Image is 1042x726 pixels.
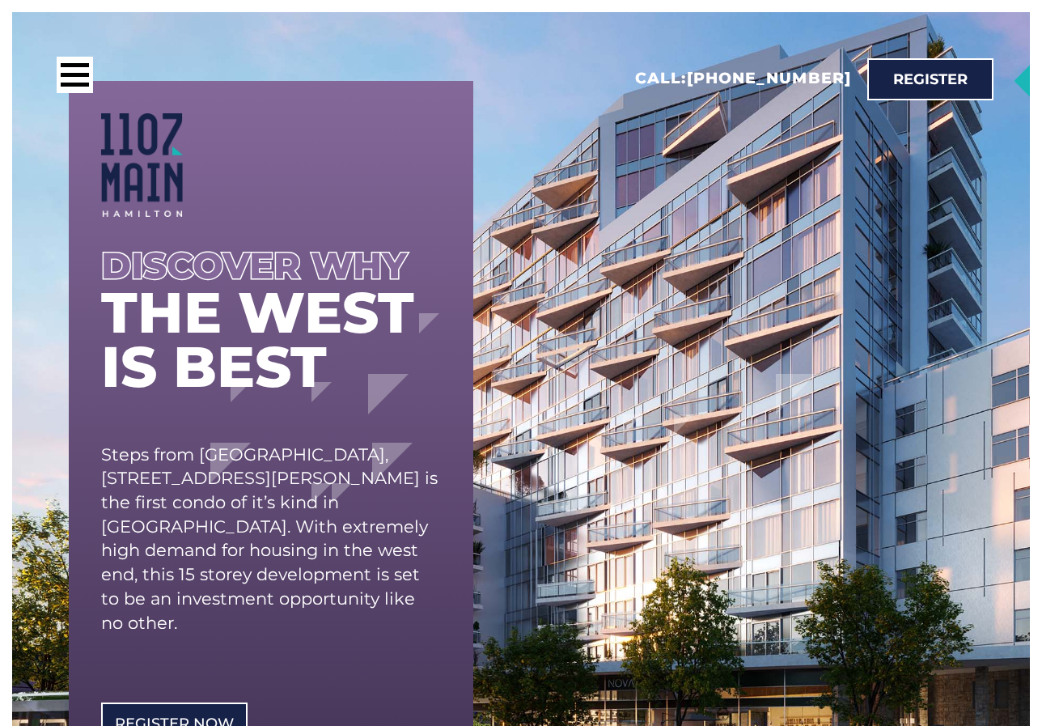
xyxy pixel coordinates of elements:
h2: Call: [635,69,851,89]
a: [PHONE_NUMBER] [687,69,851,87]
span: Register [893,72,968,87]
a: Register [867,58,993,100]
p: Steps from [GEOGRAPHIC_DATA], [STREET_ADDRESS][PERSON_NAME] is the first condo of it’s kind in [G... [101,443,441,635]
div: Discover why [101,249,441,282]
